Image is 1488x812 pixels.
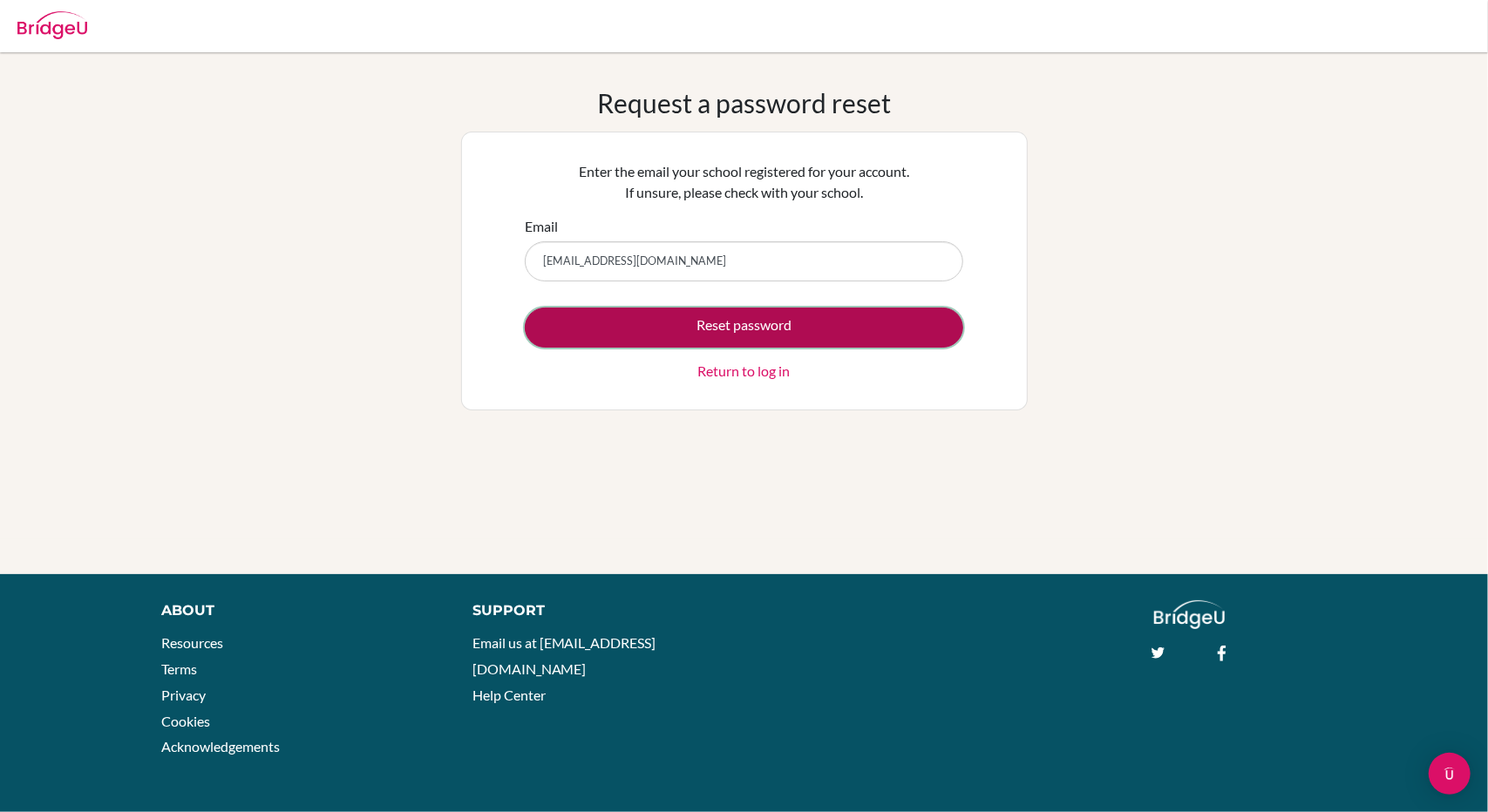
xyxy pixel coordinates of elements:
p: Enter the email your school registered for your account. If unsure, please check with your school. [525,161,963,203]
img: Bridge-U [17,11,87,39]
h1: Request a password reset [597,87,891,118]
div: Support [472,600,725,621]
a: Terms [161,660,197,677]
a: Privacy [161,687,206,703]
img: logo_white@2x-f4f0deed5e89b7ecb1c2cc34c3e3d731f90f0f143d5ea2071677605dd97b5244.png [1154,600,1225,629]
label: Email [525,216,558,237]
a: Return to log in [698,361,791,382]
a: Cookies [161,713,210,729]
a: Resources [161,634,223,651]
a: Email us at [EMAIL_ADDRESS][DOMAIN_NAME] [472,634,656,677]
div: About [161,600,433,621]
div: Open Intercom Messenger [1429,753,1471,795]
a: Acknowledgements [161,738,280,754]
a: Help Center [472,687,546,703]
button: Reset password [525,308,963,348]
